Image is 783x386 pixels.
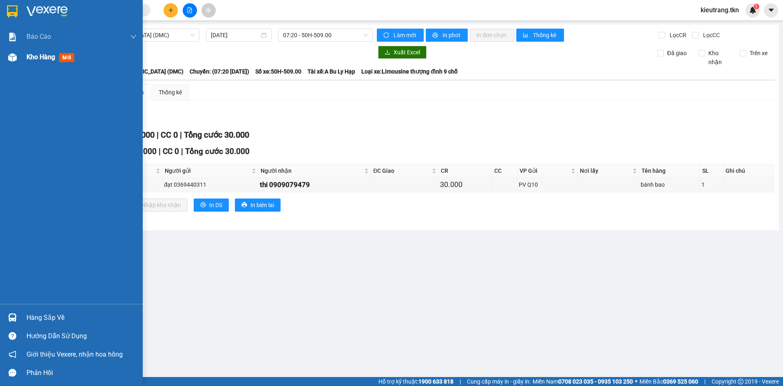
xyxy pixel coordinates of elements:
span: Người gửi [165,166,250,175]
span: Giới thiệu Vexere, nhận hoa hồng [27,349,123,359]
span: printer [200,202,206,208]
span: Nơi lấy [580,166,631,175]
button: printerIn biên lai [235,199,281,212]
div: 1 [701,180,722,189]
span: Kho nhận [705,49,734,67]
span: Tài xế: A Bu Ly Hạp [307,67,355,76]
div: Hướng dẫn sử dụng [27,330,137,342]
span: Báo cáo [27,31,51,42]
td: PV Q10 [518,178,578,192]
span: | [181,147,183,156]
span: message [9,369,16,377]
span: Hỗ trợ kỹ thuật: [378,377,453,386]
button: syncLàm mới [377,29,424,42]
button: aim [201,3,216,18]
span: printer [432,32,439,39]
span: Tổng cước 30.000 [185,147,250,156]
span: | [704,377,706,386]
span: | [460,377,461,386]
span: bar-chart [523,32,530,39]
button: downloadNhập kho nhận [126,199,188,212]
div: Hàng sắp về [27,312,137,324]
span: mới [59,53,74,62]
th: SL [700,164,723,178]
th: CC [492,164,518,178]
span: In phơi [442,31,461,40]
img: warehouse-icon [8,53,17,62]
span: ĐC Giao [373,166,430,175]
div: 30.000 [440,179,491,190]
span: Xuất Excel [394,48,420,57]
li: [STREET_ADDRESS][PERSON_NAME]. [GEOGRAPHIC_DATA], Tỉnh [GEOGRAPHIC_DATA] [76,20,341,30]
span: | [180,130,182,140]
button: In đơn chọn [470,29,514,42]
img: logo-vxr [7,5,18,18]
span: Lọc CR [666,31,688,40]
li: Hotline: 1900 8153 [76,30,341,40]
input: 12/10/2025 [211,31,259,40]
img: icon-new-feature [749,7,756,14]
span: In biên lai [250,201,274,210]
span: 07:20 - 50H-509.00 [283,29,368,41]
span: download [385,49,390,56]
span: Tổng cước 30.000 [184,130,249,140]
span: VP Gửi [520,166,570,175]
img: logo.jpg [10,10,51,51]
div: Phản hồi [27,367,137,379]
button: printerIn phơi [426,29,468,42]
span: Số xe: 50H-509.00 [255,67,301,76]
span: Lọc CC [700,31,721,40]
span: Miền Nam [533,377,633,386]
strong: 0369 525 060 [663,378,698,385]
span: kieutrang.tkn [694,5,745,15]
button: caret-down [764,3,778,18]
button: downloadXuất Excel [378,46,427,59]
span: | [159,147,161,156]
span: Cung cấp máy in - giấy in: [467,377,531,386]
span: In DS [209,201,222,210]
span: notification [9,350,16,358]
span: aim [206,7,211,13]
b: GỬI : PV K13 [10,59,75,73]
sup: 1 [754,4,759,9]
th: Tên hàng [639,164,700,178]
span: Đã giao [664,49,690,58]
span: copyright [738,379,743,384]
span: CC 0 [163,147,179,156]
th: CR [439,164,493,178]
th: Ghi chú [723,164,774,178]
span: question-circle [9,332,16,340]
span: plus [168,7,174,13]
span: down [130,33,137,40]
div: Thống kê [159,88,182,97]
span: printer [241,202,247,208]
span: Thống kê [533,31,557,40]
span: CR 30.000 [120,147,157,156]
strong: 0708 023 035 - 0935 103 250 [558,378,633,385]
button: printerIn DS [194,199,229,212]
span: 1 [755,4,758,9]
div: thi 0909079479 [260,179,369,190]
div: đạt 0369440311 [164,180,257,189]
span: Chuyến: (07:20 [DATE]) [190,67,249,76]
div: bánh bao [641,180,699,189]
span: caret-down [768,7,775,14]
span: file-add [187,7,192,13]
div: PV Q10 [519,180,577,189]
span: Làm mới [394,31,417,40]
strong: 1900 633 818 [418,378,453,385]
span: Loại xe: Limousine thượng đỉnh 9 chỗ [361,67,458,76]
span: CC 0 [161,130,178,140]
button: plus [164,3,178,18]
button: bar-chartThống kê [516,29,564,42]
span: Miền Bắc [639,377,698,386]
span: Kho hàng [27,53,55,61]
span: Trên xe [746,49,771,58]
span: ⚪️ [635,380,637,383]
button: file-add [183,3,197,18]
span: sync [383,32,390,39]
span: | [157,130,159,140]
img: warehouse-icon [8,313,17,322]
img: solution-icon [8,33,17,41]
span: Người nhận [261,166,363,175]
